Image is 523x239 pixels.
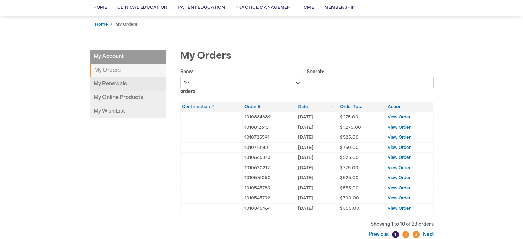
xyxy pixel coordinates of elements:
td: 1010545789 [243,183,296,193]
a: 1 [392,231,399,238]
td: [DATE] [296,163,338,173]
label: Show orders [180,69,304,94]
a: Home [95,22,108,27]
td: 1010345464 [243,204,296,214]
span: $725.00 [340,165,358,171]
span: $275.00 [340,114,358,120]
a: View Order [388,145,411,150]
td: [DATE] [296,183,338,193]
td: 1010713142 [243,142,296,153]
input: Search: [307,77,434,88]
a: View Order [388,175,411,181]
span: Membership [324,4,355,10]
span: $525.00 [340,175,359,181]
td: 1010620212 [243,163,296,173]
select: Showorders [180,77,304,88]
a: View Order [388,195,411,201]
td: 1010545792 [243,193,296,204]
div: Showing 1 to 10 of 28 orders [180,221,434,228]
a: Previous [369,231,390,237]
span: $525.00 [340,155,359,160]
strong: My Orders [115,22,138,27]
td: [DATE] [296,173,338,183]
td: [DATE] [296,204,338,214]
th: Order #: activate to sort column ascending [243,102,296,112]
th: Date: activate to sort column ascending [296,102,338,112]
th: Order Total: activate to sort column ascending [338,102,386,112]
td: [DATE] [296,122,338,132]
a: My Renewals [90,77,166,91]
td: 1010834639 [243,112,296,122]
td: [DATE] [296,112,338,122]
a: My Wish List [90,105,166,118]
td: [DATE] [296,132,338,143]
span: CME [304,4,314,10]
a: My Online Products [90,91,166,105]
span: $1,275.00 [340,124,361,130]
a: 2 [402,231,409,238]
td: [DATE] [296,153,338,163]
th: Confirmation #: activate to sort column ascending [180,102,243,112]
a: 3 [413,231,420,238]
span: Home [93,4,107,10]
td: 1010735591 [243,132,296,143]
span: My Orders [180,50,231,62]
span: Practice Management [235,4,293,10]
a: View Order [388,134,411,140]
span: $300.00 [340,206,359,211]
span: $700.00 [340,195,359,201]
span: Clinical Education [117,4,167,10]
a: View Order [388,165,411,171]
td: 1010812615 [243,122,296,132]
a: Next [421,231,434,237]
a: View Order [388,124,411,130]
td: 1010646373 [243,153,296,163]
td: 1010576050 [243,173,296,183]
span: $750.00 [340,145,359,150]
span: $525.00 [340,134,359,140]
th: Action: activate to sort column ascending [386,102,433,112]
label: Search: [307,69,434,85]
a: View Order [388,185,411,191]
a: View Order [388,206,411,211]
span: $555.00 [340,185,359,191]
span: Patient Education [178,4,225,10]
a: View Order [388,114,411,120]
td: [DATE] [296,142,338,153]
strong: My Orders [90,64,166,77]
td: [DATE] [296,193,338,204]
a: View Order [388,155,411,160]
